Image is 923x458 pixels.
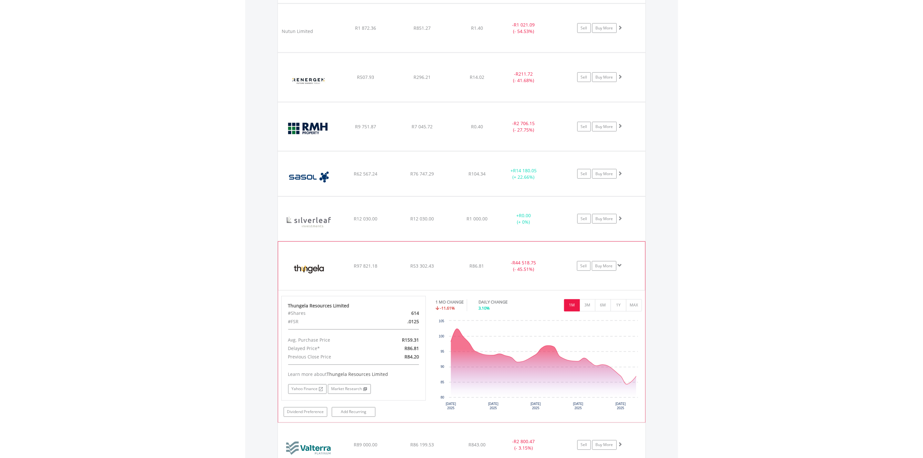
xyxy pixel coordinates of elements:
span: R12 030.00 [354,216,377,222]
text: [DATE] 2025 [531,402,541,410]
a: Buy More [592,214,617,224]
span: -11.61% [440,305,455,311]
div: Delayed Price* [283,345,377,353]
span: R12 030.00 [410,216,434,222]
a: Dividend Preference [284,407,327,417]
div: - (- 3.15%) [499,439,548,452]
div: + (+ 22.66%) [499,167,548,180]
a: Sell [577,122,591,132]
a: Buy More [592,169,617,179]
text: [DATE] 2025 [615,402,626,410]
text: 90 [441,365,445,369]
img: EQU.ZA.SILVIL.png [281,205,337,240]
div: DAILY CHANGE [478,299,530,305]
img: EQU.ZA.REN.png [281,61,337,100]
span: 3.10% [478,305,490,311]
span: R14 180.05 [513,167,537,174]
span: R44 518.75 [512,260,536,266]
span: R86.81 [404,346,419,352]
a: Yahoo Finance [288,384,327,394]
img: EQU.ZA.SOL.png [281,160,337,195]
a: Sell [577,261,591,271]
span: R0.00 [519,212,531,218]
button: MAX [626,299,642,312]
text: 100 [439,335,444,338]
span: R296.21 [414,74,431,80]
span: R2 800.47 [514,439,535,445]
span: R851.27 [414,25,431,31]
span: R104.34 [468,171,486,177]
span: R86.81 [470,263,484,269]
text: [DATE] 2025 [488,402,498,410]
div: .0125 [377,318,424,326]
span: R84.20 [404,354,419,360]
a: Sell [577,169,591,179]
a: Buy More [592,23,617,33]
img: EQU.ZA.RMH.png [281,111,337,149]
img: blank.png [281,12,337,51]
div: Avg. Purchase Price [283,336,377,345]
div: #Shares [283,309,377,318]
span: R14.02 [470,74,484,80]
text: [DATE] 2025 [573,402,583,410]
span: R62 567.24 [354,171,377,177]
div: Chart. Highcharts interactive chart. [435,318,642,415]
a: Sell [577,214,591,224]
button: 3M [580,299,595,312]
span: R9 751.87 [355,123,376,130]
button: 1M [564,299,580,312]
div: Learn more about [288,371,419,378]
svg: Interactive chart [435,318,641,415]
span: R7 045.72 [412,123,433,130]
a: Sell [577,23,591,33]
a: Market Research [328,384,371,394]
button: 6M [595,299,611,312]
div: Previous Close Price [283,353,377,361]
button: 1Y [611,299,626,312]
div: 614 [377,309,424,318]
span: R0.40 [471,123,483,130]
span: R2 706.15 [514,120,535,126]
div: - (- 54.53%) [499,22,548,35]
a: Buy More [592,261,616,271]
a: Sell [577,72,591,82]
span: R89 000.00 [354,442,377,448]
text: 105 [439,320,444,323]
span: R86 199.53 [410,442,434,448]
span: R1 000.00 [467,216,488,222]
span: R1 021.09 [514,22,535,28]
span: R1.40 [471,25,483,31]
span: R843.00 [468,442,486,448]
span: R507.93 [357,74,374,80]
a: Buy More [592,72,617,82]
text: 85 [441,381,445,384]
div: #FSR [283,318,377,326]
text: 80 [441,396,445,399]
a: Sell [577,440,591,450]
a: Buy More [592,122,617,132]
span: R76 747.29 [410,171,434,177]
div: 1 MO CHANGE [435,299,464,305]
div: Nutun Limited [282,28,313,35]
a: Add Recurring [332,407,375,417]
span: Thungela Resources Limited [327,371,388,378]
span: R1 872.36 [355,25,376,31]
span: R211.72 [516,71,533,77]
div: - (- 41.68%) [499,71,548,84]
div: Thungela Resources Limited [288,303,419,309]
text: [DATE] 2025 [446,402,456,410]
text: 95 [441,350,445,354]
span: R97 821.18 [354,263,377,269]
div: + (+ 0%) [499,212,548,225]
div: - (- 27.75%) [499,120,548,133]
span: R53 302.43 [410,263,434,269]
span: R159.31 [402,337,419,343]
img: EQU.ZA.TGA.png [281,250,337,289]
div: - (- 45.51%) [499,260,548,272]
a: Buy More [592,440,617,450]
